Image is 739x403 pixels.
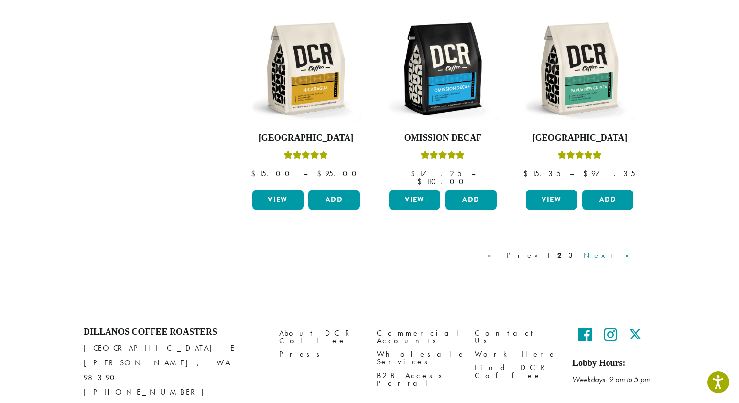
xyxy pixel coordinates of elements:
bdi: 97.35 [583,169,635,179]
bdi: 15.35 [523,169,561,179]
a: [GEOGRAPHIC_DATA]Rated 5.00 out of 5 [250,13,362,186]
h5: Lobby Hours: [572,358,655,369]
p: [GEOGRAPHIC_DATA] E [PERSON_NAME], WA 98390 [PHONE_NUMBER] [84,341,264,400]
h4: [GEOGRAPHIC_DATA] [250,133,362,144]
a: 2 [555,250,564,261]
a: 1 [544,250,552,261]
span: $ [317,169,325,179]
span: – [304,169,307,179]
h4: Dillanos Coffee Roasters [84,327,264,338]
button: Add [445,190,497,210]
div: Rated 4.33 out of 5 [421,149,465,164]
button: Add [582,190,633,210]
img: DCR-12oz-Papua-New-Guinea-Stock-scaled.png [523,13,636,125]
a: B2B Access Portal [377,369,460,390]
img: DCR-12oz-Omission-Decaf-scaled.png [387,13,499,125]
a: View [389,190,440,210]
div: Rated 5.00 out of 5 [284,149,328,164]
a: About DCR Coffee [279,327,362,348]
bdi: 110.00 [417,176,468,187]
a: Next » [582,250,638,261]
a: Wholesale Services [377,348,460,369]
span: – [471,169,475,179]
bdi: 17.25 [411,169,462,179]
a: Omission DecafRated 4.33 out of 5 [387,13,499,186]
span: $ [523,169,532,179]
bdi: 95.00 [317,169,361,179]
button: Add [308,190,360,210]
a: Contact Us [475,327,558,348]
bdi: 15.00 [251,169,294,179]
em: Weekdays 9 am to 5 pm [572,374,650,384]
img: DCR-12oz-Nicaragua-Stock-scaled.png [250,13,362,125]
a: [GEOGRAPHIC_DATA]Rated 5.00 out of 5 [523,13,636,186]
a: View [252,190,304,210]
a: 3 [566,250,579,261]
a: Commercial Accounts [377,327,460,348]
h4: [GEOGRAPHIC_DATA] [523,133,636,144]
a: Work Here [475,348,558,361]
span: $ [583,169,591,179]
a: Find DCR Coffee [475,361,558,382]
span: $ [251,169,259,179]
a: Press [279,348,362,361]
a: View [526,190,577,210]
span: $ [417,176,426,187]
div: Rated 5.00 out of 5 [558,149,602,164]
span: – [570,169,574,179]
h4: Omission Decaf [387,133,499,144]
a: « Prev [486,250,542,261]
span: $ [411,169,419,179]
